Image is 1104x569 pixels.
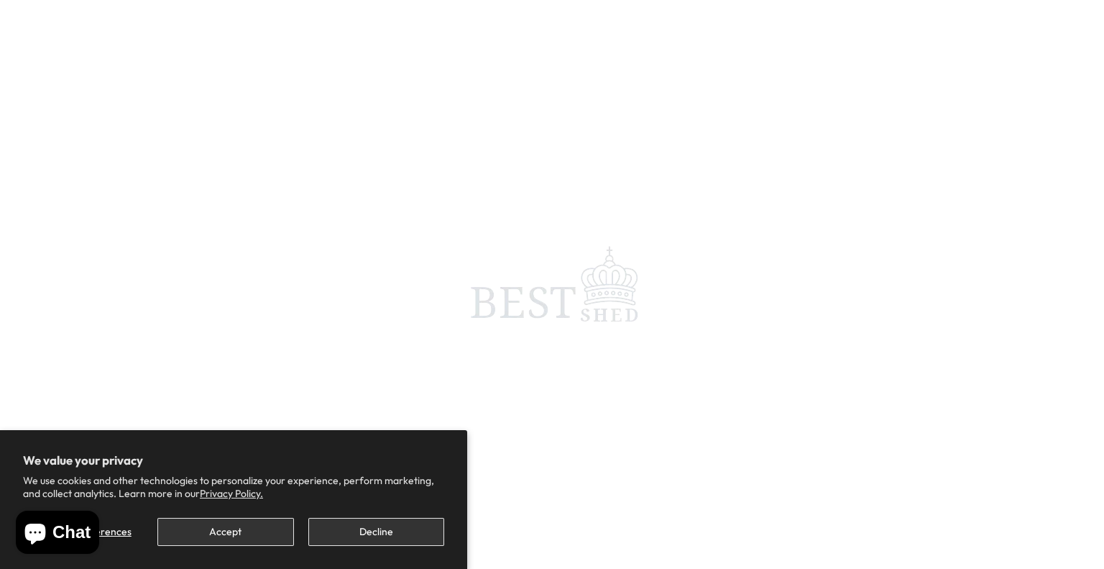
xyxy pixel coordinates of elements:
button: Accept [157,518,293,546]
button: Decline [308,518,444,546]
inbox-online-store-chat: Shopify online store chat [11,511,103,557]
p: We use cookies and other technologies to personalize your experience, perform marketing, and coll... [23,474,444,500]
a: Privacy Policy. [200,487,263,500]
h2: We value your privacy [23,453,444,468]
